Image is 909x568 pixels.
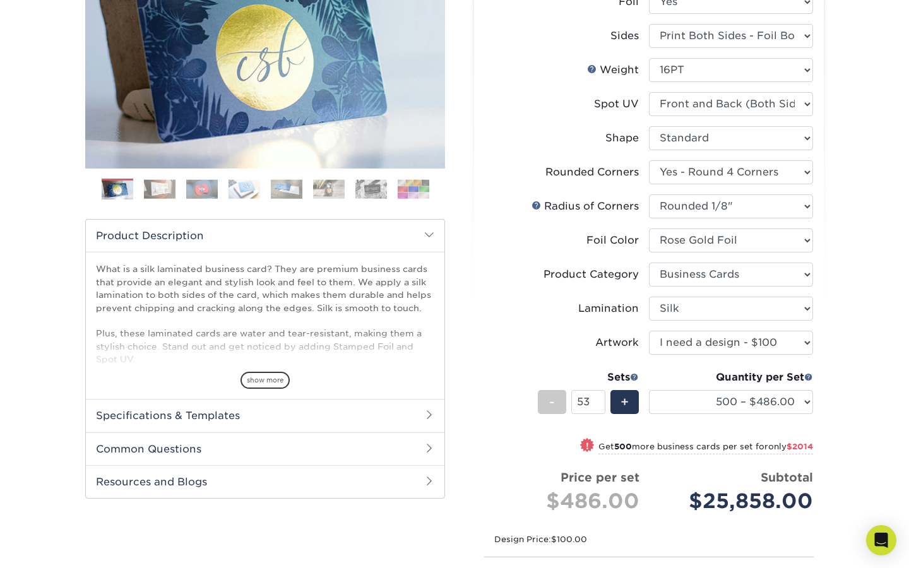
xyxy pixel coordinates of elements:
[86,465,444,498] h2: Resources and Blogs
[86,432,444,465] h2: Common Questions
[494,486,639,516] div: $486.00
[610,28,639,44] div: Sides
[229,179,260,199] img: Business Cards 04
[761,470,813,484] strong: Subtotal
[586,439,589,453] span: !
[86,399,444,432] h2: Specifications & Templates
[605,131,639,146] div: Shape
[578,301,639,316] div: Lamination
[595,335,639,350] div: Artwork
[313,179,345,199] img: Business Cards 06
[144,179,175,199] img: Business Cards 02
[544,267,639,282] div: Product Category
[586,233,639,248] div: Foil Color
[614,442,632,451] strong: 500
[658,486,813,516] div: $25,858.00
[532,199,639,214] div: Radius of Corners
[561,470,639,484] strong: Price per set
[538,370,639,385] div: Sets
[96,263,434,468] p: What is a silk laminated business card? They are premium business cards that provide an elegant a...
[241,372,290,389] span: show more
[271,179,302,199] img: Business Cards 05
[787,442,813,451] span: $2014
[768,442,813,451] span: only
[621,393,629,411] span: +
[355,179,387,199] img: Business Cards 07
[102,174,133,206] img: Business Cards 01
[494,535,587,544] small: Design Price:
[545,165,639,180] div: Rounded Corners
[186,179,218,199] img: Business Cards 03
[598,442,813,454] small: Get more business cards per set for
[551,535,587,544] span: $100.00
[398,179,429,199] img: Business Cards 08
[587,62,639,78] div: Weight
[594,97,639,112] div: Spot UV
[86,220,444,252] h2: Product Description
[549,393,555,411] span: -
[649,370,813,385] div: Quantity per Set
[866,525,896,555] div: Open Intercom Messenger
